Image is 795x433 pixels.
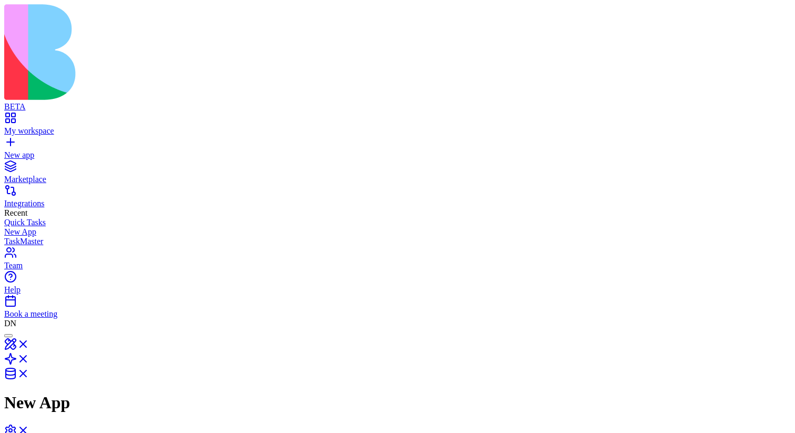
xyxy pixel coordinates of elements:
a: Team [4,251,791,270]
div: Help [4,285,791,295]
a: BETA [4,93,791,112]
a: Marketplace [4,165,791,184]
div: BETA [4,102,791,112]
a: New App [4,227,791,237]
a: TaskMaster [4,237,791,246]
span: Recent [4,208,27,217]
div: Integrations [4,199,791,208]
div: Marketplace [4,175,791,184]
a: Help [4,276,791,295]
div: My workspace [4,126,791,136]
div: Team [4,261,791,270]
h1: New App [4,393,791,412]
div: New app [4,150,791,160]
img: logo [4,4,427,100]
span: DN [4,319,16,328]
a: New app [4,141,791,160]
a: Integrations [4,189,791,208]
a: My workspace [4,117,791,136]
div: Book a meeting [4,309,791,319]
a: Quick Tasks [4,218,791,227]
a: Book a meeting [4,300,791,319]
